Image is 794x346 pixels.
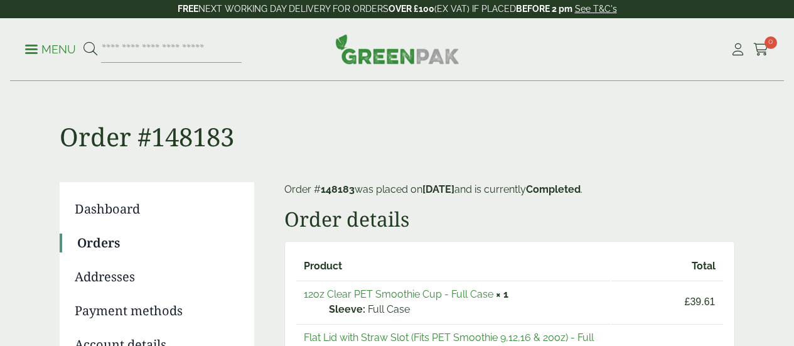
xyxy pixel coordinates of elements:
[284,207,735,231] h2: Order details
[516,4,572,14] strong: BEFORE 2 pm
[296,253,610,279] th: Product
[685,296,716,307] bdi: 39.61
[496,288,508,300] strong: × 1
[730,43,746,56] i: My Account
[329,302,603,317] p: Full Case
[611,253,723,279] th: Total
[764,36,777,49] span: 0
[25,42,76,55] a: Menu
[77,234,237,252] a: Orders
[75,301,237,320] a: Payment methods
[685,296,690,307] span: £
[526,183,581,195] mark: Completed
[60,82,735,152] h1: Order #148183
[75,200,237,219] a: Dashboard
[178,4,198,14] strong: FREE
[389,4,434,14] strong: OVER £100
[575,4,617,14] a: See T&C's
[75,268,237,286] a: Addresses
[753,40,769,59] a: 0
[304,288,493,300] a: 12oz Clear PET Smoothie Cup - Full Case
[284,182,735,197] p: Order # was placed on and is currently .
[321,183,355,195] mark: 148183
[329,302,365,317] strong: Sleeve:
[422,183,454,195] mark: [DATE]
[335,34,459,64] img: GreenPak Supplies
[25,42,76,57] p: Menu
[753,43,769,56] i: Cart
